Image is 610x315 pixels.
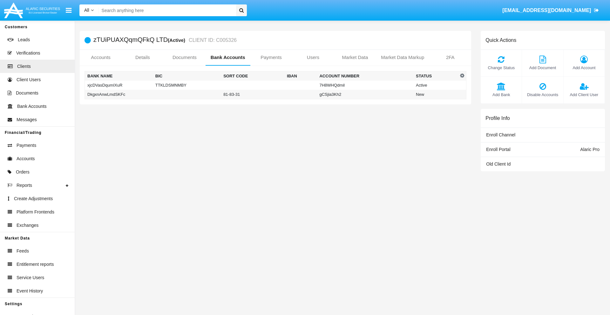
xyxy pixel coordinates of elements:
a: Bank Accounts [206,50,250,65]
span: Documents [16,90,38,96]
span: Create Adjustments [14,195,53,202]
h6: Quick Actions [485,37,516,43]
td: Active [413,81,458,90]
span: Client Users [17,76,41,83]
span: All [84,8,89,13]
span: Service Users [17,274,44,281]
span: Disable Accounts [525,92,560,98]
small: CLIENT ID: C005326 [187,38,237,43]
span: Accounts [17,155,35,162]
input: Search [98,4,234,16]
td: DkgxnAnwLmdSKFc [85,90,153,99]
span: Enroll Channel [486,132,515,137]
span: Platform Frontends [17,209,54,215]
span: Alaric Pro [580,147,600,152]
td: 81-83-31 [221,90,284,99]
span: Orders [16,169,30,175]
td: gCSjia3Kh2 [317,90,413,99]
th: Sort Code [221,71,284,81]
th: Bank Name [85,71,153,81]
span: Add Account [567,65,601,71]
a: Users [292,50,334,65]
span: Payments [17,142,36,149]
span: Change Status [484,65,518,71]
a: Market Data [334,50,376,65]
span: Old Client Id [486,161,511,167]
span: Add Bank [484,92,518,98]
td: TTKLDSMNMBY [153,81,221,90]
th: IBAN [284,71,317,81]
h5: zTUiPUAXQqmQFkQ LTD [93,36,237,44]
a: Accounts [80,50,122,65]
a: 2FA [429,50,471,65]
h6: Profile Info [485,115,510,121]
span: Exchanges [17,222,38,229]
a: Market Data Markup [376,50,429,65]
th: Account Number [317,71,413,81]
a: Payments [250,50,292,65]
td: xjcDVasDqumIXuR [85,81,153,90]
img: Logo image [3,1,61,20]
span: Leads [18,36,30,43]
span: Messages [17,116,37,123]
a: All [79,7,98,14]
span: Clients [17,63,31,70]
a: [EMAIL_ADDRESS][DOMAIN_NAME] [499,2,602,19]
span: Entitlement reports [17,261,54,268]
span: Event History [17,288,43,294]
span: [EMAIL_ADDRESS][DOMAIN_NAME] [502,8,591,13]
span: Reports [17,182,32,189]
a: Details [122,50,164,65]
span: Verifications [16,50,40,56]
span: Feeds [17,248,29,254]
td: New [413,90,458,99]
th: Status [413,71,458,81]
div: (Active) [168,36,187,44]
span: Add Client User [567,92,601,98]
th: BIC [153,71,221,81]
a: Documents [164,50,206,65]
span: Add Document [525,65,560,71]
span: Enroll Portal [486,147,510,152]
span: Bank Accounts [17,103,47,110]
td: 7H8WHQdmil [317,81,413,90]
